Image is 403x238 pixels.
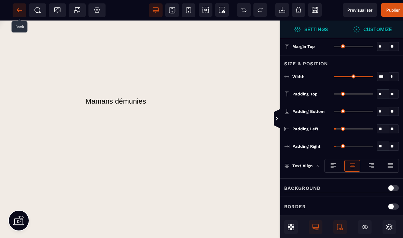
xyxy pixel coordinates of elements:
span: Open Style Manager [342,21,403,38]
img: loading [316,164,319,168]
span: Publier [386,8,400,13]
span: Screenshot [215,3,229,17]
span: Tracking [54,7,61,14]
span: Mobile Only [333,220,347,234]
strong: Settings [304,27,328,32]
span: Preview [343,3,377,17]
p: Background [284,184,321,192]
span: Popup [74,7,81,14]
span: Padding Right [292,144,320,149]
span: Previsualiser [347,8,373,13]
span: Desktop Only [309,220,322,234]
span: SEO [34,7,41,14]
span: Setting Body [94,7,100,14]
p: Border [284,202,306,211]
span: Hide/Show Block [358,220,372,234]
div: Size & Position [280,55,403,68]
p: Text Align [284,162,312,169]
span: Settings [280,21,342,38]
span: Open Layers [383,220,396,234]
span: Open Blocks [284,220,298,234]
span: Padding Bottom [292,109,324,114]
span: View components [199,3,212,17]
strong: Customize [363,27,392,32]
span: Margin Top [292,44,315,49]
span: Padding Left [292,126,318,132]
span: Width [292,74,304,79]
span: Padding Top [292,91,318,97]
